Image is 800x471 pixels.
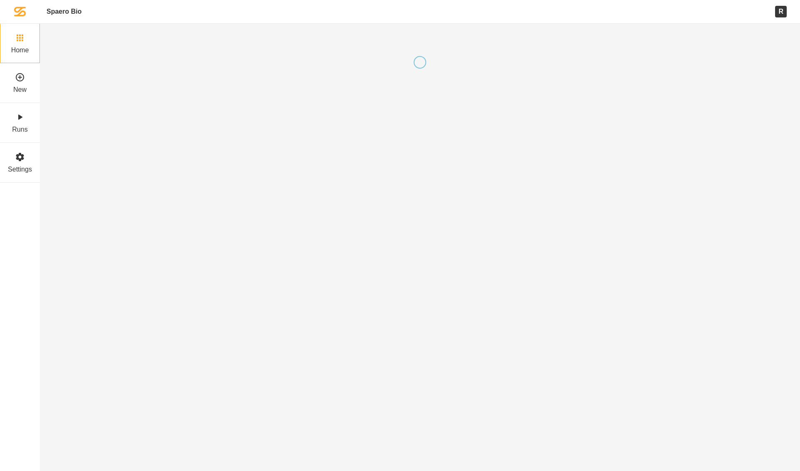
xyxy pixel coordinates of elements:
label: Home [11,46,29,54]
label: Runs [12,125,27,133]
label: Settings [8,165,32,173]
label: New [13,86,27,93]
div: R [775,6,787,17]
img: Spaero logomark [14,6,26,17]
a: Spaero Bio [47,7,81,15]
